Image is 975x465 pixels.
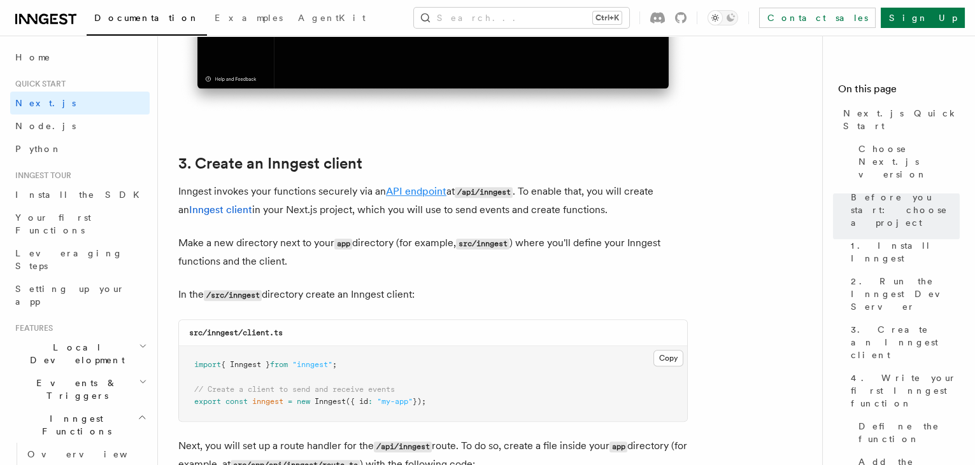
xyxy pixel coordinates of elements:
[189,328,283,337] code: src/inngest/client.ts
[15,144,62,154] span: Python
[221,360,270,369] span: { Inngest }
[10,323,53,333] span: Features
[846,270,960,318] a: 2. Run the Inngest Dev Server
[15,190,147,200] span: Install the SDK
[851,275,960,313] span: 2. Run the Inngest Dev Server
[252,397,283,406] span: inngest
[10,79,66,89] span: Quick start
[368,397,373,406] span: :
[374,441,432,452] code: /api/inngest
[15,121,76,131] span: Node.js
[858,420,960,445] span: Define the function
[178,234,688,270] p: Make a new directory next to your directory (for example, ) where you'll define your Inngest func...
[178,286,688,304] p: In the directory create an Inngest client:
[290,4,373,34] a: AgentKit
[377,397,413,406] span: "my-app"
[708,10,738,25] button: Toggle dark mode
[225,397,248,406] span: const
[843,107,960,132] span: Next.js Quick Start
[851,371,960,410] span: 4. Write your first Inngest function
[853,415,960,450] a: Define the function
[10,115,150,137] a: Node.js
[10,170,71,181] span: Inngest tour
[10,341,139,366] span: Local Development
[10,242,150,277] a: Leveraging Steps
[386,185,446,197] a: API endpoint
[414,8,629,28] button: Search...Ctrl+K
[10,183,150,206] a: Install the SDK
[846,318,960,366] a: 3. Create an Inngest client
[10,371,150,407] button: Events & Triggers
[10,46,150,69] a: Home
[593,11,622,24] kbd: Ctrl+K
[94,13,199,23] span: Documentation
[653,350,683,366] button: Copy
[334,239,352,249] code: app
[10,377,139,402] span: Events & Triggers
[15,248,123,271] span: Leveraging Steps
[194,385,395,394] span: // Create a client to send and receive events
[10,336,150,371] button: Local Development
[881,8,965,28] a: Sign Up
[851,323,960,361] span: 3. Create an Inngest client
[10,206,150,242] a: Your first Functions
[838,81,960,102] h4: On this page
[207,4,290,34] a: Examples
[189,204,252,216] a: Inngest client
[851,191,960,229] span: Before you start: choose a project
[270,360,288,369] span: from
[178,155,362,172] a: 3. Create an Inngest client
[15,51,51,64] span: Home
[846,366,960,415] a: 4. Write your first Inngest function
[315,397,346,406] span: Inngest
[853,137,960,186] a: Choose Next.js version
[455,187,513,198] code: /api/inngest
[204,290,262,301] code: /src/inngest
[87,4,207,36] a: Documentation
[851,239,960,265] span: 1. Install Inngest
[297,397,310,406] span: new
[759,8,876,28] a: Contact sales
[288,397,292,406] span: =
[10,277,150,313] a: Setting up your app
[846,186,960,234] a: Before you start: choose a project
[346,397,368,406] span: ({ id
[194,397,221,406] span: export
[10,407,150,443] button: Inngest Functions
[838,102,960,137] a: Next.js Quick Start
[215,13,283,23] span: Examples
[178,183,688,219] p: Inngest invokes your functions securely via an at . To enable that, you will create an in your Ne...
[10,92,150,115] a: Next.js
[15,98,76,108] span: Next.js
[15,284,125,307] span: Setting up your app
[292,360,332,369] span: "inngest"
[413,397,426,406] span: });
[194,360,221,369] span: import
[15,212,91,235] span: Your first Functions
[456,239,509,249] code: src/inngest
[858,142,960,181] span: Choose Next.js version
[332,360,337,369] span: ;
[10,137,150,160] a: Python
[846,234,960,270] a: 1. Install Inngest
[298,13,366,23] span: AgentKit
[27,449,159,459] span: Overview
[609,441,627,452] code: app
[10,412,138,438] span: Inngest Functions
